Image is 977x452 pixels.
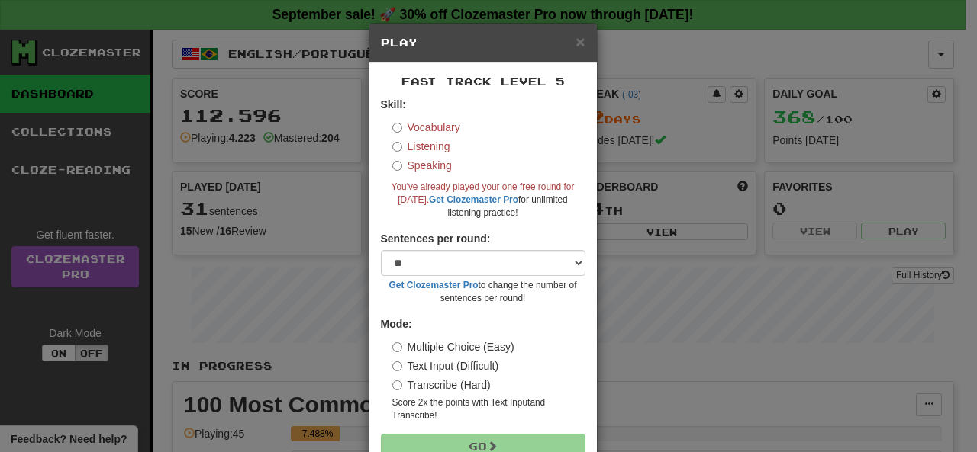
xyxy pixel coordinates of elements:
small: for unlimited listening practice! [381,181,585,220]
a: Get Clozemaster Pro [429,194,518,205]
h5: Play [381,35,585,50]
small: Score 2x the points with Text Input and Transcribe ! [392,396,585,422]
a: Get Clozemaster Pro [389,280,479,290]
input: Vocabulary [392,123,402,133]
label: Vocabulary [392,120,460,135]
label: Multiple Choice (Easy) [392,339,514,354]
span: Fast Track Level 5 [401,75,565,88]
label: Transcribe (Hard) [392,377,491,393]
input: Text Input (Difficult) [392,361,402,371]
span: You've already played your one free round for [DATE]. [392,181,575,205]
strong: Skill: [381,98,406,111]
span: × [576,33,585,50]
label: Text Input (Difficult) [392,358,499,373]
strong: Mode: [381,318,412,330]
button: Close [576,34,585,50]
label: Sentences per round: [381,231,491,246]
input: Listening [392,142,402,152]
input: Multiple Choice (Easy) [392,342,402,352]
label: Listening [392,139,450,154]
input: Transcribe (Hard) [392,380,402,390]
small: to change the number of sentences per round! [381,279,585,305]
input: Speaking [392,161,402,171]
label: Speaking [392,158,452,173]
